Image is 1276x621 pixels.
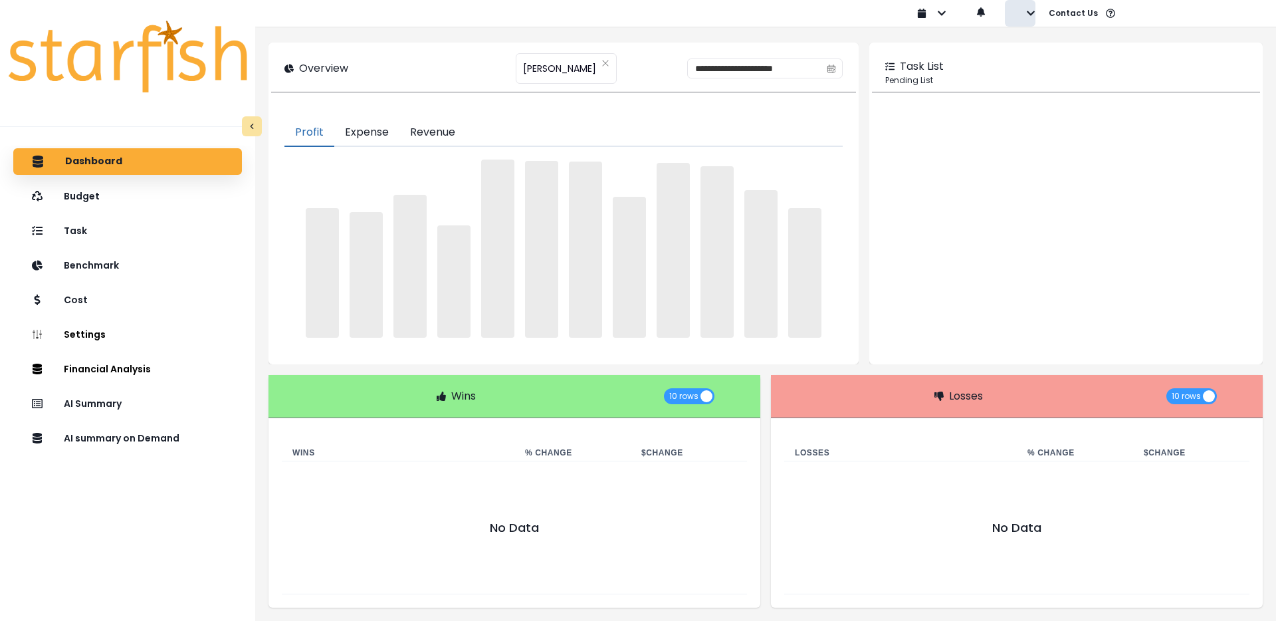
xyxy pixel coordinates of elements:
p: No Data [292,523,736,533]
th: $ Change [631,445,747,461]
span: ‌ [613,197,646,338]
p: Losses [949,388,983,404]
button: Dashboard [13,148,242,175]
span: ‌ [788,208,821,338]
p: Dashboard [65,156,122,168]
span: ‌ [525,161,558,338]
button: AI Summary [13,390,242,417]
button: Task [13,217,242,244]
span: ‌ [481,160,514,338]
p: No Data [795,523,1239,533]
button: Expense [334,119,399,147]
span: ‌ [437,225,471,338]
button: Clear [601,57,609,70]
button: Profit [284,119,334,147]
th: Losses [784,445,1017,461]
button: Financial Analysis [13,356,242,382]
p: Task [64,225,87,237]
span: [PERSON_NAME] [523,55,596,82]
span: ‌ [700,166,734,338]
p: Cost [64,295,88,306]
p: Overview [299,61,348,76]
span: ‌ [657,163,690,338]
p: AI summary on Demand [64,433,179,444]
p: Budget [64,191,100,202]
th: % Change [1017,445,1133,461]
p: Task List [900,59,944,74]
p: Benchmark [64,260,119,271]
button: Cost [13,287,242,313]
th: % Change [514,445,631,461]
th: $ Change [1133,445,1249,461]
span: ‌ [393,195,427,338]
span: 10 rows [1172,388,1201,404]
th: Wins [282,445,514,461]
button: Budget [13,183,242,209]
span: ‌ [744,190,778,338]
button: AI summary on Demand [13,425,242,451]
button: Benchmark [13,252,242,279]
span: ‌ [569,162,602,338]
span: 10 rows [669,388,698,404]
svg: calendar [827,64,836,73]
p: Pending List [885,74,1247,86]
span: ‌ [350,212,383,338]
span: ‌ [306,208,339,338]
p: AI Summary [64,398,122,410]
p: Wins [451,388,476,404]
button: Settings [13,321,242,348]
button: Revenue [399,119,466,147]
svg: close [601,59,609,67]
